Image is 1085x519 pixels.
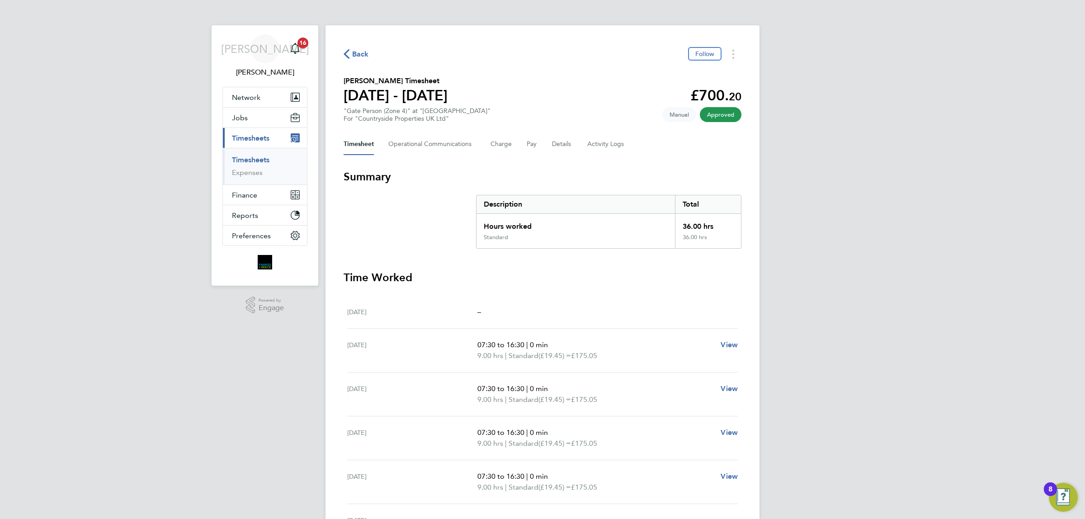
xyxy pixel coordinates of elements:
span: (£19.45) = [538,439,571,448]
span: Follow [695,50,714,58]
h2: [PERSON_NAME] Timesheet [344,75,448,86]
button: Timesheet [344,133,374,155]
span: 9.00 hrs [477,483,503,491]
div: Standard [484,234,508,241]
button: Open Resource Center, 8 new notifications [1049,483,1078,512]
span: Standard [509,438,538,449]
span: Network [232,93,260,102]
span: 07:30 to 16:30 [477,340,524,349]
span: Preferences [232,231,271,240]
span: (£19.45) = [538,351,571,360]
span: [PERSON_NAME] [221,43,309,55]
a: Expenses [232,168,263,177]
button: Timesheets [223,128,307,148]
button: Follow [688,47,722,61]
span: View [721,428,738,437]
span: | [505,483,507,491]
a: View [721,427,738,438]
span: (£19.45) = [538,483,571,491]
span: View [721,472,738,481]
span: Standard [509,482,538,493]
div: For "Countryside Properties UK Ltd" [344,115,491,123]
a: [PERSON_NAME][PERSON_NAME] [222,34,307,78]
div: [DATE] [347,427,477,449]
span: £175.05 [571,483,597,491]
img: bromak-logo-retina.png [258,255,272,269]
span: | [526,472,528,481]
span: Timesheets [232,134,269,142]
span: Finance [232,191,257,199]
span: (£19.45) = [538,395,571,404]
nav: Main navigation [212,25,318,286]
div: Timesheets [223,148,307,184]
span: Jobs [232,113,248,122]
h3: Summary [344,170,741,184]
span: Standard [509,350,538,361]
div: [DATE] [347,471,477,493]
button: Network [223,87,307,107]
span: | [526,340,528,349]
div: [DATE] [347,340,477,361]
button: Pay [527,133,538,155]
h1: [DATE] - [DATE] [344,86,448,104]
button: Activity Logs [587,133,625,155]
div: Summary [476,195,741,249]
span: View [721,340,738,349]
button: Back [344,48,369,60]
a: View [721,471,738,482]
div: Hours worked [476,214,675,234]
button: Charge [491,133,512,155]
span: 07:30 to 16:30 [477,428,524,437]
span: | [526,428,528,437]
a: View [721,383,738,394]
span: 07:30 to 16:30 [477,384,524,393]
span: Standard [509,394,538,405]
span: – [477,307,481,316]
span: This timesheet was manually created. [662,107,696,122]
span: 0 min [530,472,548,481]
span: 07:30 to 16:30 [477,472,524,481]
span: | [505,439,507,448]
span: 20 [729,90,741,103]
button: Details [552,133,573,155]
button: Jobs [223,108,307,127]
span: Back [352,49,369,60]
div: [DATE] [347,383,477,405]
span: £175.05 [571,439,597,448]
span: Engage [259,304,284,312]
span: 9.00 hrs [477,439,503,448]
div: [DATE] [347,307,477,317]
span: £175.05 [571,395,597,404]
span: £175.05 [571,351,597,360]
span: Reports [232,211,258,220]
button: Finance [223,185,307,205]
div: Total [675,195,741,213]
a: Timesheets [232,156,269,164]
span: 0 min [530,340,548,349]
h3: Time Worked [344,270,741,285]
button: Preferences [223,226,307,245]
span: 16 [297,38,308,48]
span: View [721,384,738,393]
span: | [505,351,507,360]
span: This timesheet has been approved. [700,107,741,122]
div: 36.00 hrs [675,214,741,234]
button: Operational Communications [388,133,476,155]
a: 16 [286,34,304,63]
a: Go to home page [222,255,307,269]
a: Powered byEngage [246,297,284,314]
button: Timesheets Menu [725,47,741,61]
div: "Gate Person (Zone 4)" at "[GEOGRAPHIC_DATA]" [344,107,491,123]
span: 0 min [530,428,548,437]
span: | [526,384,528,393]
span: 9.00 hrs [477,351,503,360]
div: Description [476,195,675,213]
span: Powered by [259,297,284,304]
div: 8 [1048,489,1052,501]
app-decimal: £700. [690,87,741,104]
span: 9.00 hrs [477,395,503,404]
button: Reports [223,205,307,225]
a: View [721,340,738,350]
span: Jordan Alaezihe [222,67,307,78]
div: 36.00 hrs [675,234,741,248]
